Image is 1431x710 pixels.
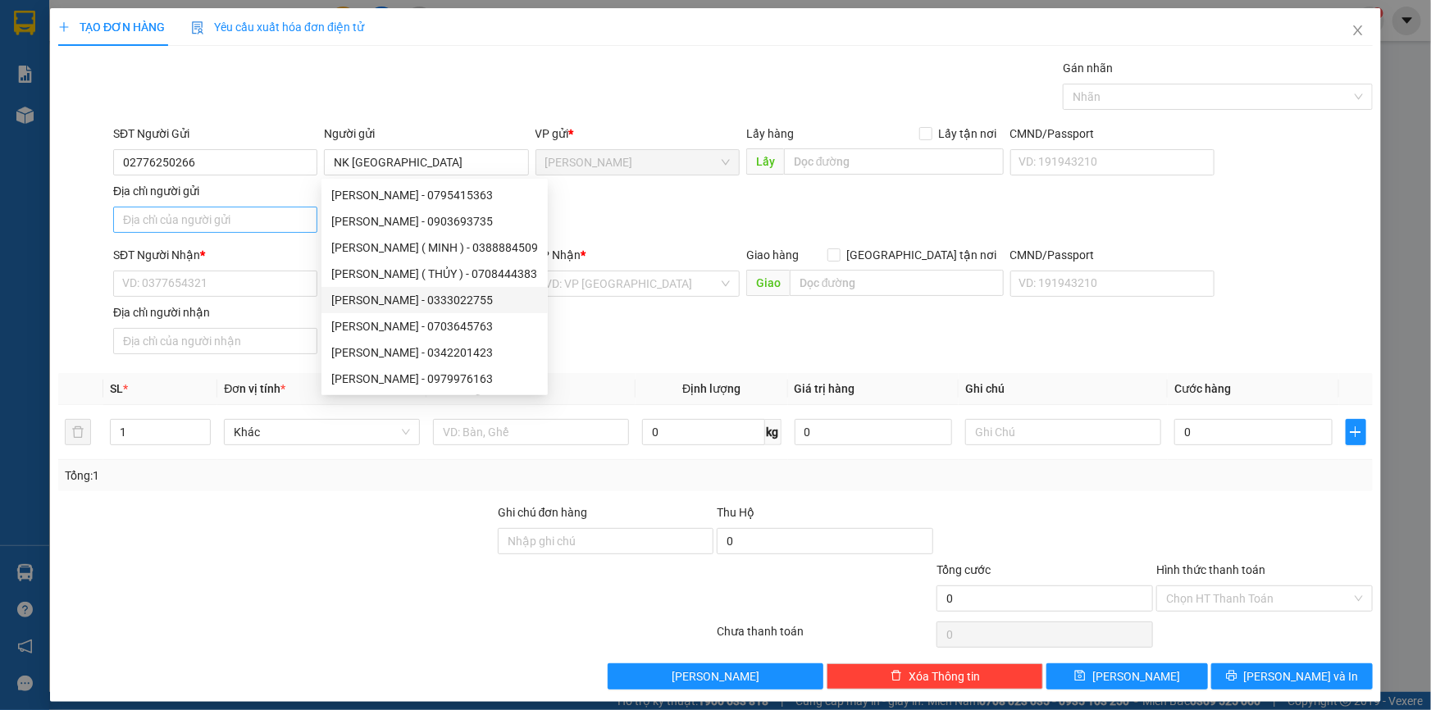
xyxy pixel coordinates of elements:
[110,382,123,395] span: SL
[331,186,538,204] div: [PERSON_NAME] - 0795415363
[113,246,317,264] div: SĐT Người Nhận
[191,20,364,34] span: Yêu cầu xuất hóa đơn điện tử
[1010,246,1215,264] div: CMND/Passport
[498,528,714,554] input: Ghi chú đơn hàng
[321,261,548,287] div: NGÔ MINH TRÍ ( THỦY ) - 0708444383
[224,382,285,395] span: Đơn vị tính
[717,506,754,519] span: Thu Hộ
[795,382,855,395] span: Giá trị hàng
[331,212,538,230] div: [PERSON_NAME] - 0903693735
[827,663,1043,690] button: deleteXóa Thông tin
[321,366,548,392] div: NGUYỄN MINH - 0979976163
[1347,426,1365,439] span: plus
[746,270,790,296] span: Giao
[321,339,548,366] div: LÊ MINH TOÀN - 0342201423
[1046,663,1208,690] button: save[PERSON_NAME]
[1174,382,1231,395] span: Cước hàng
[433,419,629,445] input: VD: Bàn, Ghế
[113,125,317,143] div: SĐT Người Gửi
[191,21,204,34] img: icon
[891,670,902,683] span: delete
[784,148,1004,175] input: Dọc đường
[58,21,70,33] span: plus
[1244,667,1359,685] span: [PERSON_NAME] và In
[234,420,410,444] span: Khác
[331,291,538,309] div: [PERSON_NAME] - 0333022755
[932,125,1004,143] span: Lấy tận nơi
[331,317,538,335] div: [PERSON_NAME] - 0703645763
[1010,125,1215,143] div: CMND/Passport
[790,270,1004,296] input: Dọc đường
[331,239,538,257] div: [PERSON_NAME] ( MINH ) - 0388884509
[65,419,91,445] button: delete
[1063,61,1113,75] label: Gán nhãn
[535,248,581,262] span: VP Nhận
[1211,663,1373,690] button: printer[PERSON_NAME] và In
[331,370,538,388] div: [PERSON_NAME] - 0979976163
[1351,24,1365,37] span: close
[113,207,317,233] input: Địa chỉ của người gửi
[1226,670,1237,683] span: printer
[331,344,538,362] div: [PERSON_NAME] - 0342201423
[1156,563,1265,576] label: Hình thức thanh toán
[113,303,317,321] div: Địa chỉ người nhận
[321,313,548,339] div: TRẦN MINH TIẾN - 0703645763
[765,419,782,445] span: kg
[1335,8,1381,54] button: Close
[795,419,953,445] input: 0
[321,287,548,313] div: MAI HOÀNG MINH TUẤN - 0333022755
[58,20,165,34] span: TẠO ĐƠN HÀNG
[746,127,794,140] span: Lấy hàng
[937,563,991,576] span: Tổng cước
[321,208,548,234] div: NGUYỄN MINH TRÍ - 0903693735
[113,182,317,200] div: Địa chỉ người gửi
[113,328,317,354] input: Địa chỉ của người nhận
[65,467,553,485] div: Tổng: 1
[746,248,799,262] span: Giao hàng
[1092,667,1180,685] span: [PERSON_NAME]
[746,148,784,175] span: Lấy
[682,382,741,395] span: Định lượng
[841,246,1004,264] span: [GEOGRAPHIC_DATA] tận nơi
[331,265,538,283] div: [PERSON_NAME] ( THỦY ) - 0708444383
[545,150,730,175] span: Cao Lãnh
[909,667,980,685] span: Xóa Thông tin
[321,182,548,208] div: NGUYỄN MINH Ý - 0795415363
[672,667,759,685] span: [PERSON_NAME]
[965,419,1161,445] input: Ghi Chú
[1074,670,1086,683] span: save
[1346,419,1366,445] button: plus
[959,373,1168,405] th: Ghi chú
[498,506,588,519] label: Ghi chú đơn hàng
[716,622,936,651] div: Chưa thanh toán
[321,234,548,261] div: LÊ THÁI HOÀNG ( MINH ) - 0388884509
[324,125,528,143] div: Người gửi
[535,125,740,143] div: VP gửi
[608,663,824,690] button: [PERSON_NAME]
